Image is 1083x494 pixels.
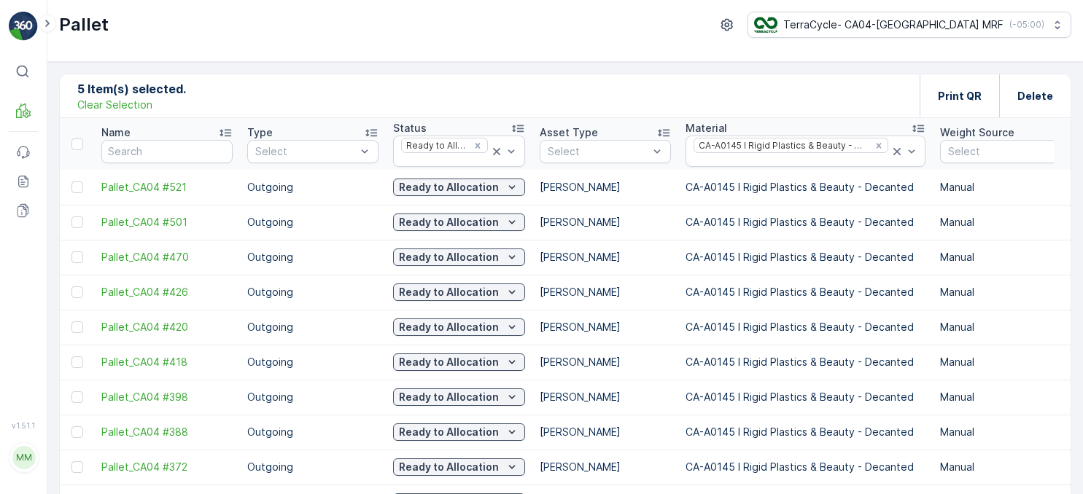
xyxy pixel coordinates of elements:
[686,460,925,474] p: CA-A0145 I Rigid Plastics & Beauty - Decanted
[247,180,379,195] p: Outgoing
[686,320,925,334] p: CA-A0145 I Rigid Plastics & Beauty - Decanted
[686,250,925,264] p: CA-A0145 I Rigid Plastics & Beauty - Decanted
[748,12,1071,38] button: TerraCycle- CA04-[GEOGRAPHIC_DATA] MRF(-05:00)
[940,355,1071,369] p: Manual
[540,390,671,404] p: [PERSON_NAME]
[399,215,499,230] p: Ready to Allocation
[470,140,486,152] div: Remove Ready to Allocation
[101,215,233,230] a: Pallet_CA04 #501
[399,320,499,334] p: Ready to Allocation
[71,461,83,473] div: Toggle Row Selected
[540,320,671,334] p: [PERSON_NAME]
[686,425,925,439] p: CA-A0145 I Rigid Plastics & Beauty - Decanted
[247,355,379,369] p: Outgoing
[399,285,499,299] p: Ready to Allocation
[247,460,379,474] p: Outgoing
[101,180,233,195] a: Pallet_CA04 #521
[548,144,648,159] p: Select
[101,425,233,439] a: Pallet_CA04 #388
[402,138,469,152] div: Ready to Allocation
[540,285,671,299] p: [PERSON_NAME]
[9,12,38,41] img: logo
[940,125,1014,140] p: Weight Source
[540,125,598,140] p: Asset Type
[101,250,233,264] a: Pallet_CA04 #470
[393,179,525,196] button: Ready to Allocation
[12,446,36,469] div: MM
[393,423,525,441] button: Ready to Allocation
[393,213,525,231] button: Ready to Allocation
[694,138,869,152] div: CA-A0145 I Rigid Plastics & Beauty - Decanted
[393,121,427,136] p: Status
[101,285,233,299] a: Pallet_CA04 #426
[247,425,379,439] p: Outgoing
[1009,19,1044,31] p: ( -05:00 )
[540,355,671,369] p: [PERSON_NAME]
[255,144,356,159] p: Select
[247,125,273,140] p: Type
[399,460,499,474] p: Ready to Allocation
[399,355,499,369] p: Ready to Allocation
[686,180,925,195] p: CA-A0145 I Rigid Plastics & Beauty - Decanted
[871,140,887,152] div: Remove CA-A0145 I Rigid Plastics & Beauty - Decanted
[71,321,83,333] div: Toggle Row Selected
[59,13,109,36] p: Pallet
[754,17,777,33] img: TC_8rdWMmT_gp9TRR3.png
[686,121,727,136] p: Material
[393,388,525,406] button: Ready to Allocation
[940,425,1071,439] p: Manual
[948,144,1049,159] p: Select
[393,353,525,371] button: Ready to Allocation
[71,391,83,403] div: Toggle Row Selected
[540,250,671,264] p: [PERSON_NAME]
[247,320,379,334] p: Outgoing
[686,355,925,369] p: CA-A0145 I Rigid Plastics & Beauty - Decanted
[247,390,379,404] p: Outgoing
[393,458,525,476] button: Ready to Allocation
[540,425,671,439] p: [PERSON_NAME]
[540,180,671,195] p: [PERSON_NAME]
[9,421,38,430] span: v 1.51.1
[783,17,1004,32] p: TerraCycle- CA04-[GEOGRAPHIC_DATA] MRF
[71,181,83,193] div: Toggle Row Selected
[101,320,233,334] a: Pallet_CA04 #420
[101,390,233,404] a: Pallet_CA04 #398
[540,460,671,474] p: [PERSON_NAME]
[686,215,925,230] p: CA-A0145 I Rigid Plastics & Beauty - Decanted
[399,180,499,195] p: Ready to Allocation
[393,283,525,301] button: Ready to Allocation
[101,125,131,140] p: Name
[71,426,83,438] div: Toggle Row Selected
[940,320,1071,334] p: Manual
[399,425,499,439] p: Ready to Allocation
[940,460,1071,474] p: Manual
[940,215,1071,230] p: Manual
[940,390,1071,404] p: Manual
[71,216,83,228] div: Toggle Row Selected
[71,251,83,263] div: Toggle Row Selected
[938,89,982,103] p: Print QR
[1017,89,1053,103] p: Delete
[686,285,925,299] p: CA-A0145 I Rigid Plastics & Beauty - Decanted
[940,285,1071,299] p: Manual
[940,180,1071,195] p: Manual
[399,250,499,264] p: Ready to Allocation
[9,433,38,482] button: MM
[247,285,379,299] p: Outgoing
[71,286,83,298] div: Toggle Row Selected
[101,460,233,474] a: Pallet_CA04 #372
[101,140,233,163] input: Search
[540,215,671,230] p: [PERSON_NAME]
[101,355,233,369] a: Pallet_CA04 #418
[71,356,83,368] div: Toggle Row Selected
[399,390,499,404] p: Ready to Allocation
